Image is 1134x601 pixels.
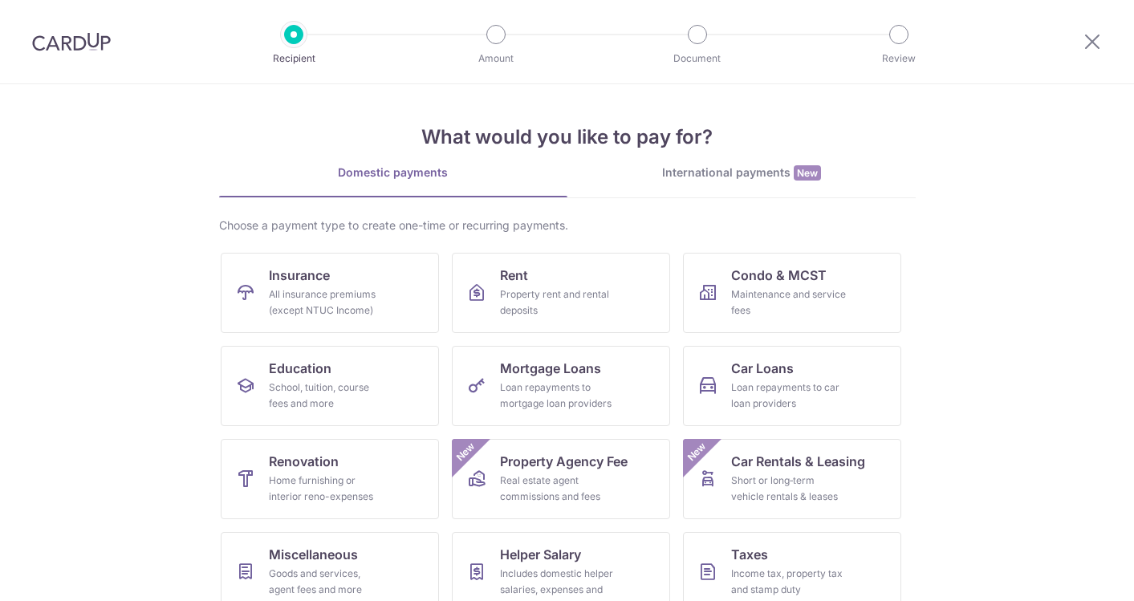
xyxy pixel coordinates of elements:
[269,566,384,598] div: Goods and services, agent fees and more
[500,266,528,285] span: Rent
[219,217,916,233] div: Choose a payment type to create one-time or recurring payments.
[234,51,353,67] p: Recipient
[221,346,439,426] a: EducationSchool, tuition, course fees and more
[500,286,616,319] div: Property rent and rental deposits
[731,359,794,378] span: Car Loans
[269,452,339,471] span: Renovation
[683,253,901,333] a: Condo & MCSTMaintenance and service fees
[731,380,847,412] div: Loan repayments to car loan providers
[731,266,827,285] span: Condo & MCST
[794,165,821,181] span: New
[452,439,670,519] a: Property Agency FeeReal estate agent commissions and feesNew
[839,51,958,67] p: Review
[500,380,616,412] div: Loan repayments to mortgage loan providers
[219,164,567,181] div: Domestic payments
[269,545,358,564] span: Miscellaneous
[452,253,670,333] a: RentProperty rent and rental deposits
[731,545,768,564] span: Taxes
[500,452,628,471] span: Property Agency Fee
[731,566,847,598] div: Income tax, property tax and stamp duty
[219,123,916,152] h4: What would you like to pay for?
[731,286,847,319] div: Maintenance and service fees
[683,439,901,519] a: Car Rentals & LeasingShort or long‑term vehicle rentals & leasesNew
[683,439,709,465] span: New
[452,346,670,426] a: Mortgage LoansLoan repayments to mortgage loan providers
[269,473,384,505] div: Home furnishing or interior reno-expenses
[32,32,111,51] img: CardUp
[269,380,384,412] div: School, tuition, course fees and more
[731,452,865,471] span: Car Rentals & Leasing
[221,253,439,333] a: InsuranceAll insurance premiums (except NTUC Income)
[269,266,330,285] span: Insurance
[500,359,601,378] span: Mortgage Loans
[638,51,757,67] p: Document
[500,473,616,505] div: Real estate agent commissions and fees
[683,346,901,426] a: Car LoansLoan repayments to car loan providers
[269,359,331,378] span: Education
[452,439,478,465] span: New
[437,51,555,67] p: Amount
[269,286,384,319] div: All insurance premiums (except NTUC Income)
[567,164,916,181] div: International payments
[500,545,581,564] span: Helper Salary
[221,439,439,519] a: RenovationHome furnishing or interior reno-expenses
[731,473,847,505] div: Short or long‑term vehicle rentals & leases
